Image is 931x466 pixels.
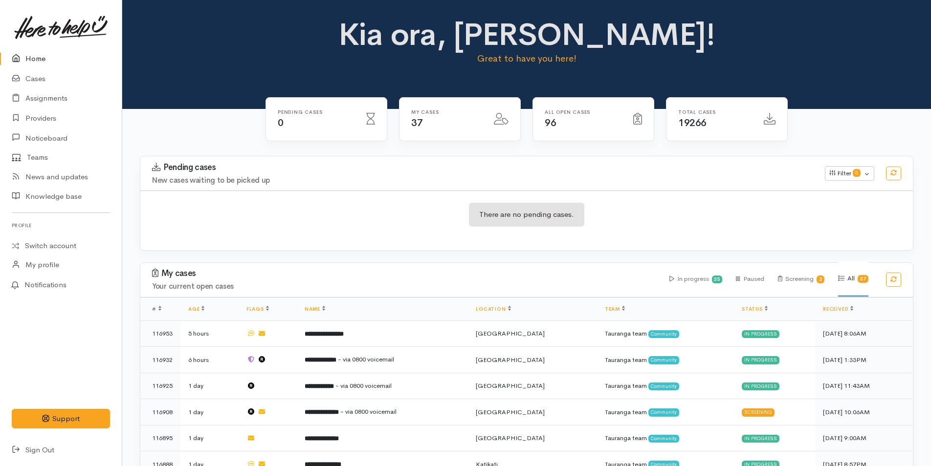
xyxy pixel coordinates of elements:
[476,306,510,312] a: Location
[648,330,679,338] span: Community
[12,219,110,232] h6: Profile
[476,381,545,390] span: [GEOGRAPHIC_DATA]
[411,117,422,129] span: 37
[335,381,392,390] span: - via 0800 voicemail
[140,399,180,425] td: 116908
[180,425,239,451] td: 1 day
[778,262,825,297] div: Screening
[152,282,658,291] h4: Your current open cases
[815,320,913,347] td: [DATE] 8:06AM
[742,408,775,416] div: Screening
[180,347,239,373] td: 6 hours
[815,373,913,399] td: [DATE] 11:43AM
[678,109,752,115] h6: Total cases
[742,330,779,338] div: In progress
[825,166,874,181] button: Filter0
[411,109,482,115] h6: My cases
[736,262,764,297] div: Paused
[180,373,239,399] td: 1 day
[152,269,658,278] h3: My cases
[742,356,779,364] div: In progress
[597,320,734,347] td: Tauranga team
[469,203,584,227] div: There are no pending cases.
[180,399,239,425] td: 1 day
[815,347,913,373] td: [DATE] 1:33PM
[340,407,397,416] span: - via 0800 voicemail
[476,434,545,442] span: [GEOGRAPHIC_DATA]
[152,176,813,185] h4: New cases waiting to be picked up
[188,306,204,312] a: Age
[476,408,545,416] span: [GEOGRAPHIC_DATA]
[742,435,779,443] div: In progress
[278,117,284,129] span: 0
[476,356,545,364] span: [GEOGRAPHIC_DATA]
[597,399,734,425] td: Tauranga team
[152,306,161,312] span: #
[853,169,861,177] span: 0
[597,347,734,373] td: Tauranga team
[338,355,394,363] span: - via 0800 voicemail
[742,382,779,390] div: In progress
[476,329,545,338] span: [GEOGRAPHIC_DATA]
[714,276,720,282] b: 35
[180,320,239,347] td: 5 hours
[815,425,913,451] td: [DATE] 9:00AM
[815,399,913,425] td: [DATE] 10:06AM
[152,163,813,172] h3: Pending cases
[12,409,110,429] button: Support
[597,425,734,451] td: Tauranga team
[648,408,679,416] span: Community
[605,306,625,312] a: Team
[140,425,180,451] td: 116895
[823,306,853,312] a: Received
[545,117,556,129] span: 96
[838,261,868,297] div: All
[140,347,180,373] td: 116932
[278,109,355,115] h6: Pending cases
[860,275,866,282] b: 37
[545,109,621,115] h6: All Open cases
[336,52,717,65] p: Great to have you here!
[246,306,269,312] a: Flags
[669,262,723,297] div: In progress
[648,435,679,443] span: Community
[305,306,325,312] a: Name
[140,320,180,347] td: 116953
[648,356,679,364] span: Community
[336,18,717,52] h1: Kia ora, [PERSON_NAME]!
[648,382,679,390] span: Community
[597,373,734,399] td: Tauranga team
[140,373,180,399] td: 116925
[742,306,768,312] a: Status
[819,276,822,282] b: 2
[678,117,707,129] span: 19266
